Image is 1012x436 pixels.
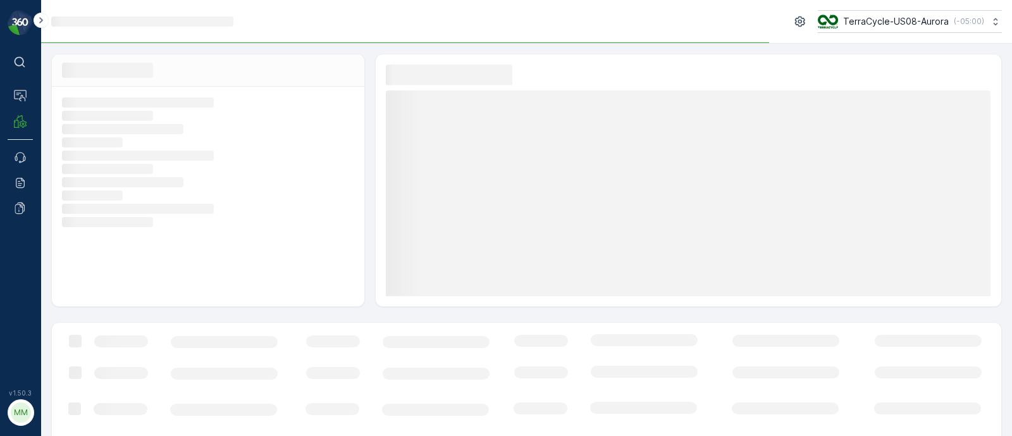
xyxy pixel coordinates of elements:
img: logo [8,10,33,35]
p: TerraCycle-US08-Aurora [843,15,949,28]
span: v 1.50.3 [8,389,33,397]
button: MM [8,399,33,426]
p: ( -05:00 ) [954,16,984,27]
button: TerraCycle-US08-Aurora(-05:00) [818,10,1002,33]
div: MM [11,402,31,423]
img: image_ci7OI47.png [818,15,838,28]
